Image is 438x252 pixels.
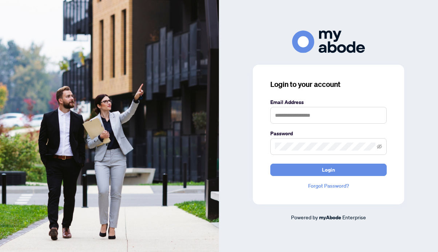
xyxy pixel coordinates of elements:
a: Forgot Password? [270,182,387,190]
label: Password [270,129,387,137]
span: eye-invisible [377,144,382,149]
label: Email Address [270,98,387,106]
span: Powered by [291,214,318,220]
img: ma-logo [292,31,365,53]
h3: Login to your account [270,79,387,89]
span: Enterprise [342,214,366,220]
span: Login [322,164,335,176]
a: myAbode [319,213,341,221]
button: Login [270,164,387,176]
